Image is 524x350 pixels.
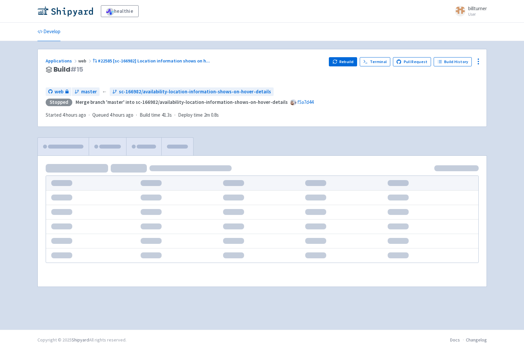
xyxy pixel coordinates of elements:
[54,66,83,73] span: Build
[434,57,472,66] a: Build History
[98,58,210,64] span: #22585 [sc-166982] Location information shows on h ...
[204,111,219,119] span: 2m 0.8s
[70,65,83,74] span: # 15
[468,5,487,12] span: billturner
[468,12,487,16] small: User
[110,112,133,118] time: 4 hours ago
[329,57,357,66] button: Rebuild
[46,112,86,118] span: Started
[360,57,390,66] a: Terminal
[162,111,172,119] span: 41.3s
[78,58,93,64] span: web
[46,87,71,96] a: web
[102,88,107,96] span: ←
[76,99,288,105] strong: Merge branch 'master' into sc-166982/availability-location-information-shows-on-hover-details
[140,111,160,119] span: Build time
[46,99,72,106] div: Stopped
[37,23,60,41] a: Develop
[110,87,274,96] a: sc-166982/availability-location-information-shows-on-hover-details
[81,88,97,96] span: master
[46,58,78,64] a: Applications
[297,99,313,105] a: f5a7d44
[93,58,211,64] a: #22585 [sc-166982] Location information shows on h...
[466,337,487,343] a: Changelog
[450,337,460,343] a: Docs
[62,112,86,118] time: 4 hours ago
[55,88,63,96] span: web
[37,337,126,343] div: Copyright © 2025 All rights reserved.
[451,6,487,16] a: billturner User
[119,88,271,96] span: sc-166982/availability-location-information-shows-on-hover-details
[37,6,93,16] img: Shipyard logo
[72,87,100,96] a: master
[101,5,139,17] a: healthie
[178,111,203,119] span: Deploy time
[46,111,223,119] div: · · ·
[92,112,133,118] span: Queued
[72,337,89,343] a: Shipyard
[393,57,431,66] a: Pull Request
